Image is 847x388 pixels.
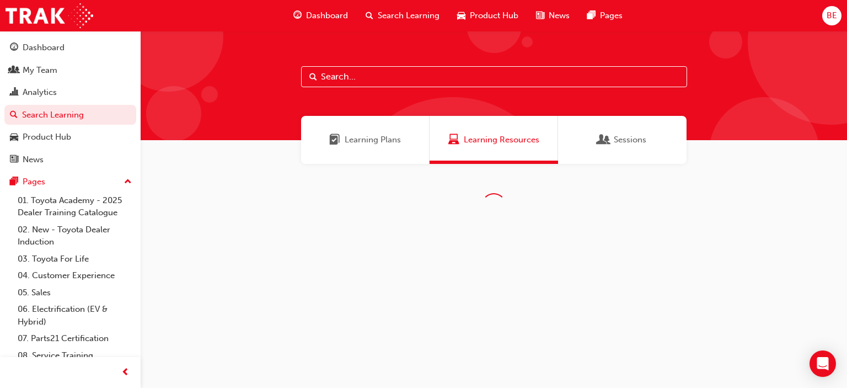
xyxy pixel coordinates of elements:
[357,4,448,27] a: search-iconSearch Learning
[10,155,18,165] span: news-icon
[366,9,373,23] span: search-icon
[598,134,609,146] span: Sessions
[13,251,136,268] a: 03. Toyota For Life
[345,134,401,146] span: Learning Plans
[527,4,578,27] a: news-iconNews
[549,9,570,22] span: News
[4,60,136,81] a: My Team
[4,127,136,147] a: Product Hub
[822,6,841,25] button: BE
[301,66,687,87] input: Search...
[121,366,130,380] span: prev-icon
[4,38,136,58] a: Dashboard
[23,64,57,77] div: My Team
[4,105,136,125] a: Search Learning
[810,350,836,377] div: Open Intercom Messenger
[10,43,18,53] span: guage-icon
[448,4,527,27] a: car-iconProduct Hub
[470,9,518,22] span: Product Hub
[10,66,18,76] span: people-icon
[10,110,18,120] span: search-icon
[13,347,136,364] a: 08. Service Training
[587,9,596,23] span: pages-icon
[13,301,136,330] a: 06. Electrification (EV & Hybrid)
[457,9,465,23] span: car-icon
[10,177,18,187] span: pages-icon
[13,284,136,301] a: 05. Sales
[558,116,687,164] a: SessionsSessions
[4,35,136,172] button: DashboardMy TeamAnalyticsSearch LearningProduct HubNews
[10,132,18,142] span: car-icon
[13,330,136,347] a: 07. Parts21 Certification
[13,221,136,251] a: 02. New - Toyota Dealer Induction
[293,9,302,23] span: guage-icon
[23,153,44,166] div: News
[4,150,136,170] a: News
[13,192,136,221] a: 01. Toyota Academy - 2025 Dealer Training Catalogue
[827,9,837,22] span: BE
[329,134,340,146] span: Learning Plans
[13,267,136,284] a: 04. Customer Experience
[306,9,348,22] span: Dashboard
[10,88,18,98] span: chart-icon
[4,172,136,192] button: Pages
[578,4,631,27] a: pages-iconPages
[6,3,93,28] img: Trak
[464,134,539,146] span: Learning Resources
[23,86,57,99] div: Analytics
[448,134,459,146] span: Learning Resources
[23,131,71,143] div: Product Hub
[378,9,439,22] span: Search Learning
[23,176,45,188] div: Pages
[4,82,136,103] a: Analytics
[600,9,623,22] span: Pages
[536,9,544,23] span: news-icon
[285,4,357,27] a: guage-iconDashboard
[309,71,317,83] span: Search
[124,175,132,189] span: up-icon
[430,116,558,164] a: Learning ResourcesLearning Resources
[301,116,430,164] a: Learning PlansLearning Plans
[614,134,646,146] span: Sessions
[23,41,65,54] div: Dashboard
